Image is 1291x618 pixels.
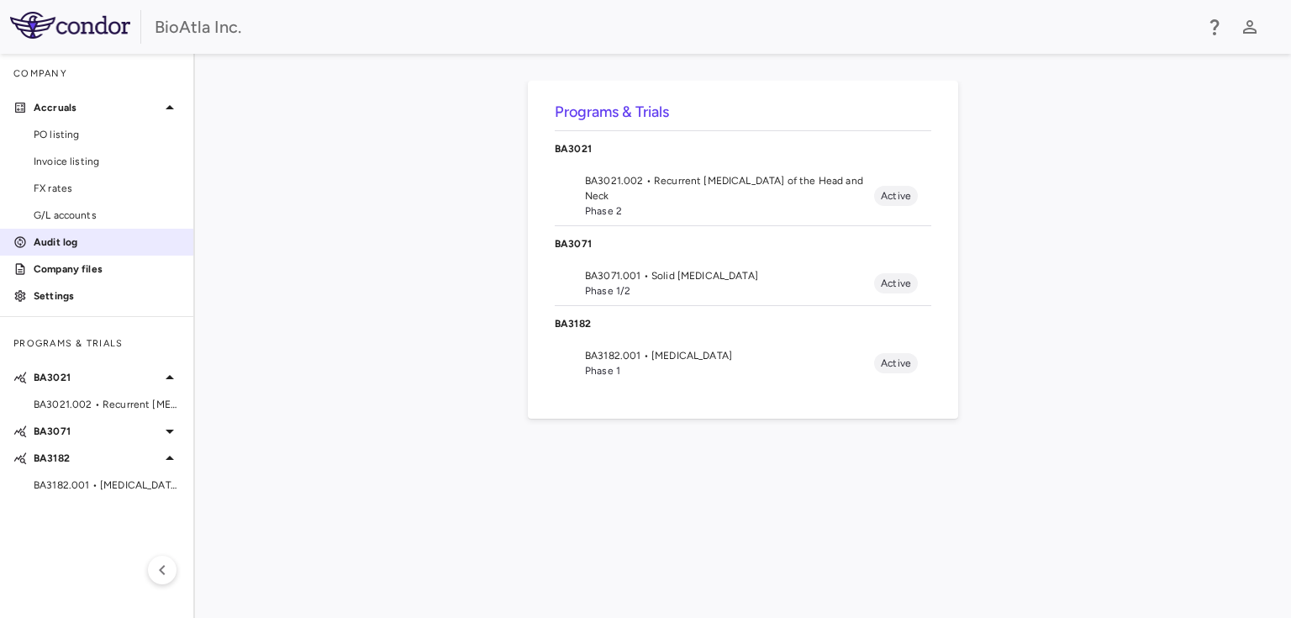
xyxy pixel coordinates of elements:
span: FX rates [34,181,180,196]
span: Phase 2 [585,203,874,219]
span: G/L accounts [34,208,180,223]
span: Active [874,276,918,291]
p: BA3021 [555,141,931,156]
p: Audit log [34,235,180,250]
span: BA3021.002 • Recurrent [MEDICAL_DATA] of the Head and Neck [34,397,180,412]
p: Accruals [34,100,160,115]
p: Settings [34,288,180,304]
span: Active [874,188,918,203]
div: BA3182 [555,306,931,341]
div: BA3071 [555,226,931,261]
p: Company files [34,261,180,277]
span: PO listing [34,127,180,142]
span: BA3071.001 • Solid [MEDICAL_DATA] [585,268,874,283]
span: Active [874,356,918,371]
li: BA3021.002 • Recurrent [MEDICAL_DATA] of the Head and NeckPhase 2Active [555,166,931,225]
span: Phase 1 [585,363,874,378]
h6: Programs & Trials [555,101,931,124]
span: BA3182.001 • [MEDICAL_DATA] [585,348,874,363]
span: BA3021.002 • Recurrent [MEDICAL_DATA] of the Head and Neck [585,173,874,203]
span: Phase 1/2 [585,283,874,298]
p: BA3021 [34,370,160,385]
span: BA3182.001 • [MEDICAL_DATA] [34,478,180,493]
p: BA3182 [34,451,160,466]
p: BA3071 [34,424,160,439]
img: logo-full-SnFGN8VE.png [10,12,130,39]
li: BA3071.001 • Solid [MEDICAL_DATA]Phase 1/2Active [555,261,931,305]
div: BA3021 [555,131,931,166]
p: BA3071 [555,236,931,251]
li: BA3182.001 • [MEDICAL_DATA]Phase 1Active [555,341,931,385]
p: BA3182 [555,316,931,331]
div: BioAtla Inc. [155,14,1194,40]
span: Invoice listing [34,154,180,169]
